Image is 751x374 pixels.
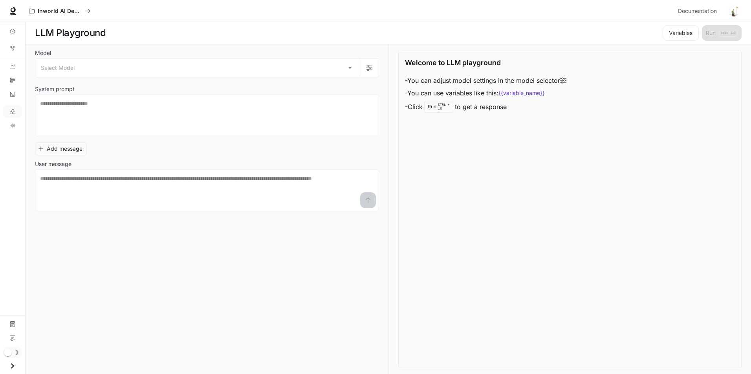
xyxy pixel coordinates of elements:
[405,57,501,68] p: Welcome to LLM playground
[675,3,723,19] a: Documentation
[3,318,22,330] a: Documentation
[726,3,742,19] button: User avatar
[26,3,94,19] button: All workspaces
[3,105,22,118] a: LLM Playground
[405,87,566,99] li: - You can use variables like this:
[678,6,717,16] span: Documentation
[498,89,545,97] code: {{variable_name}}
[728,5,739,16] img: User avatar
[35,59,360,77] div: Select Model
[663,25,699,41] button: Variables
[3,332,22,345] a: Feedback
[4,348,12,356] span: Dark mode toggle
[35,25,106,41] h1: LLM Playground
[35,142,86,155] button: Add message
[3,88,22,100] a: Logs
[35,161,71,167] p: User message
[35,86,75,92] p: System prompt
[405,99,566,114] li: - Click to get a response
[3,60,22,72] a: Dashboards
[4,358,21,374] button: Open drawer
[438,102,450,111] p: ⏎
[3,119,22,132] a: TTS Playground
[3,74,22,86] a: Traces
[405,74,566,87] li: - You can adjust model settings in the model selector
[35,50,51,56] p: Model
[3,42,22,55] a: Graph Registry
[3,25,22,37] a: Overview
[38,8,82,15] p: Inworld AI Demos
[438,102,450,107] p: CTRL +
[424,101,453,113] div: Run
[41,64,75,72] span: Select Model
